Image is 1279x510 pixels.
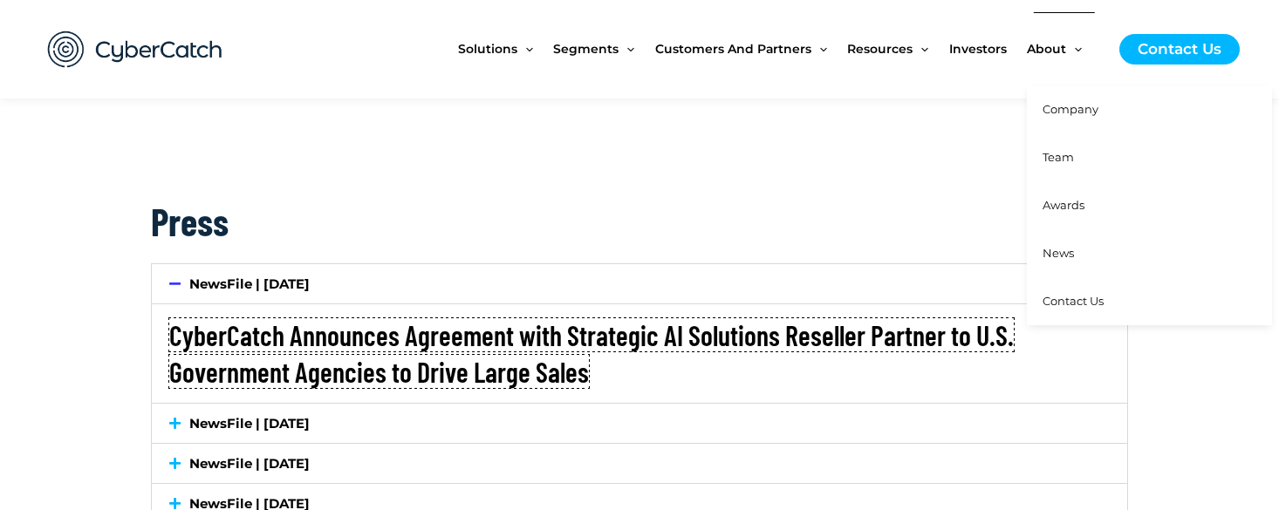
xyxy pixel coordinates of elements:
[517,12,533,85] span: Menu Toggle
[152,303,1127,403] div: NewsFile | [DATE]
[811,12,827,85] span: Menu Toggle
[189,275,310,292] a: NewsFile | [DATE]
[189,415,310,432] a: NewsFile | [DATE]
[1027,85,1272,133] a: Company
[1119,34,1240,65] a: Contact Us
[1027,277,1272,325] a: Contact Us
[458,12,517,85] span: Solutions
[189,455,310,472] a: NewsFile | [DATE]
[1066,12,1082,85] span: Menu Toggle
[655,12,811,85] span: Customers and Partners
[152,404,1127,443] div: NewsFile | [DATE]
[913,12,928,85] span: Menu Toggle
[949,12,1007,85] span: Investors
[458,12,1102,85] nav: Site Navigation: New Main Menu
[847,12,913,85] span: Resources
[151,196,1128,246] h2: Press
[553,12,619,85] span: Segments
[31,13,240,85] img: CyberCatch
[1027,181,1272,229] a: Awards
[1043,102,1098,116] span: Company
[1027,229,1272,277] a: News
[1043,294,1104,308] span: Contact Us
[1027,133,1272,181] a: Team
[1043,150,1074,164] span: Team
[949,12,1027,85] a: Investors
[1043,198,1084,212] span: Awards
[152,264,1127,303] div: NewsFile | [DATE]
[619,12,634,85] span: Menu Toggle
[1043,246,1074,260] span: News
[169,318,1014,388] a: CyberCatch Announces Agreement with Strategic AI Solutions Reseller Partner to U.S. Government Ag...
[152,444,1127,483] div: NewsFile | [DATE]
[1027,12,1066,85] span: About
